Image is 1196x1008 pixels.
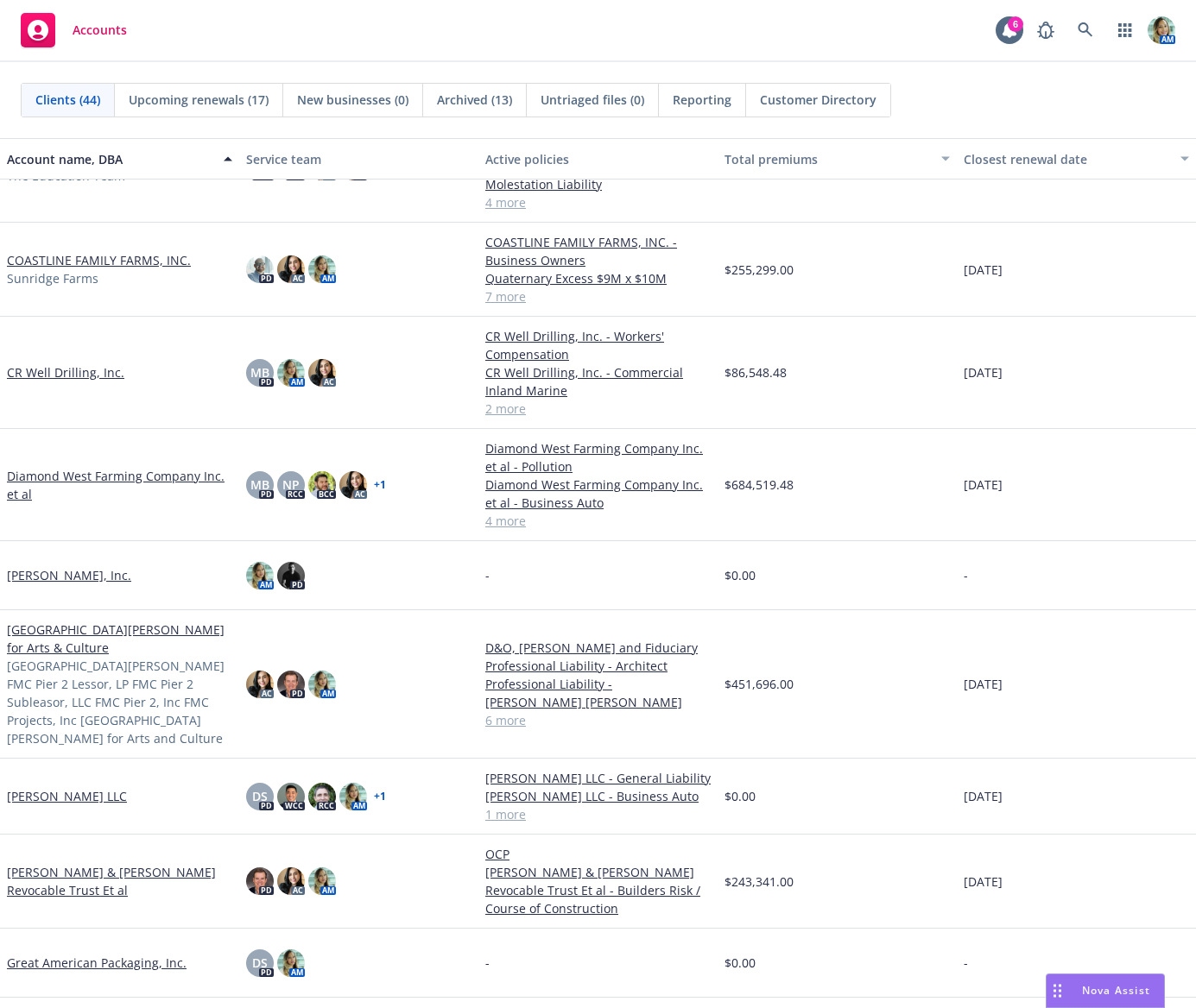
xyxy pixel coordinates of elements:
a: [PERSON_NAME] LLC - Business Auto [485,787,711,805]
div: Closest renewal date [964,150,1170,168]
span: $86,548.48 [725,363,787,381]
img: photo [339,783,367,810]
span: New businesses (0) [297,91,408,109]
a: OCP [485,845,711,863]
a: CR Well Drilling, Inc. - Commercial Inland Marine [485,363,711,400]
a: Great American Packaging, Inc. [7,954,187,972]
img: photo [308,783,336,810]
span: Reporting [673,91,731,109]
img: photo [246,671,274,698]
img: photo [308,359,336,387]
a: 4 more [485,193,711,211]
span: [DATE] [964,675,1003,693]
div: 6 [1008,16,1023,32]
span: - [964,954,968,972]
span: $0.00 [725,787,756,805]
a: Diamond West Farming Company Inc. et al - Pollution [485,439,711,476]
a: [PERSON_NAME], Inc. [7,566,131,584]
span: $255,299.00 [725,261,794,279]
span: [DATE] [964,476,1003,494]
img: photo [308,255,336,283]
span: [DATE] [964,787,1003,805]
span: Customer Directory [760,91,876,109]
span: NP [282,476,300,494]
a: Diamond West Farming Company Inc. et al - Business Auto [485,476,711,512]
img: photo [308,867,336,895]
span: [GEOGRAPHIC_DATA][PERSON_NAME] FMC Pier 2 Lessor, LP FMC Pier 2 Subleasor, LLC FMC Pier 2, Inc FM... [7,657,232,747]
span: Clients (44) [35,91,100,109]
img: photo [277,562,305,589]
span: Nova Assist [1082,983,1150,998]
span: DS [252,787,268,805]
img: photo [277,867,305,895]
span: Accounts [73,23,127,37]
span: $0.00 [725,954,756,972]
span: $0.00 [725,566,756,584]
a: 4 more [485,512,711,530]
span: $684,519.48 [725,476,794,494]
button: Closest renewal date [957,138,1196,180]
a: Accounts [14,6,134,54]
img: photo [246,255,274,283]
div: Service team [246,150,471,168]
button: Nova Assist [1046,973,1165,1008]
img: photo [277,949,305,977]
a: Report a Bug [1028,13,1063,47]
a: Quaternary Excess $9M x $10M [485,269,711,287]
img: photo [277,671,305,698]
span: Archived (13) [437,91,512,109]
a: COASTLINE FAMILY FARMS, INC. - Business Owners [485,233,711,269]
img: photo [246,867,274,895]
span: $243,341.00 [725,873,794,891]
button: Total premiums [718,138,957,180]
span: MB [250,363,269,381]
span: [DATE] [964,261,1003,279]
div: Account name, DBA [7,150,213,168]
span: [DATE] [964,363,1003,381]
a: Diamond West Farming Company Inc. et al [7,467,232,503]
span: Sunridge Farms [7,269,98,287]
a: Switch app [1108,13,1142,47]
a: 7 more [485,287,711,306]
a: CR Well Drilling, Inc. - Workers' Compensation [485,327,711,363]
a: 1 more [485,805,711,823]
a: [GEOGRAPHIC_DATA][PERSON_NAME] for Arts & Culture [7,621,232,657]
a: [PERSON_NAME] LLC - General Liability [485,769,711,787]
span: $451,696.00 [725,675,794,693]
img: photo [246,562,274,589]
span: MB [250,476,269,494]
span: - [485,954,490,972]
a: CR Well Drilling, Inc. [7,363,124,381]
img: photo [308,471,336,499]
a: [PERSON_NAME] LLC [7,787,127,805]
a: [PERSON_NAME] & [PERSON_NAME] Revocable Trust Et al - Builders Risk / Course of Construction [485,863,711,917]
a: [PERSON_NAME] & [PERSON_NAME] Revocable Trust Et al [7,863,232,899]
div: Total premiums [725,150,931,168]
a: + 1 [374,791,386,802]
span: DS [252,954,268,972]
span: [DATE] [964,873,1003,891]
img: photo [308,671,336,698]
img: photo [339,471,367,499]
a: D&O, [PERSON_NAME] and Fiduciary [485,639,711,657]
div: Drag to move [1047,974,1068,1007]
span: - [964,566,968,584]
a: COASTLINE FAMILY FARMS, INC. [7,251,191,269]
a: Professional Liability - Architect Professional Liability - [PERSON_NAME] [PERSON_NAME] [485,657,711,711]
img: photo [277,255,305,283]
button: Service team [239,138,478,180]
a: 2 more [485,400,711,418]
a: 6 more [485,711,711,729]
span: Upcoming renewals (17) [129,91,269,109]
div: Active policies [485,150,711,168]
img: photo [1148,16,1175,44]
span: - [485,566,490,584]
img: photo [277,359,305,387]
a: + 1 [374,480,386,490]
